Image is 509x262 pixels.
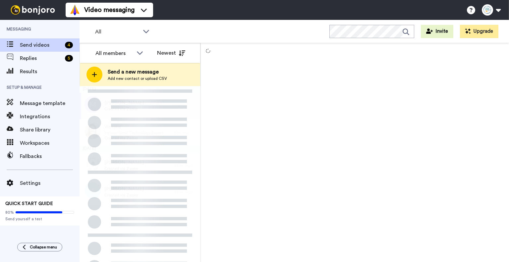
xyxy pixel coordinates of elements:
span: Share library [20,126,80,134]
div: [DATE] [80,146,200,152]
span: Created via Zapier [104,192,144,198]
button: Invite [421,25,453,38]
span: [PERSON_NAME] [104,100,144,106]
img: vm-color.svg [70,5,80,15]
img: m.png [85,96,101,113]
span: Created via Zapier [104,135,163,141]
span: Settings [20,179,80,187]
img: a.png [85,182,101,199]
span: Created via Zapier [104,166,144,171]
span: [PERSON_NAME] [104,186,144,192]
div: 22 hr. ago [174,163,197,168]
span: Integrations [20,113,80,121]
img: b87f2246-7834-438a-b17a-22bdd237edf7.jpg [85,123,101,139]
div: 5 hr. ago [174,130,197,135]
span: Add new contact or upload CSV [108,76,167,81]
span: Send videos [20,41,62,49]
span: 80% [5,210,14,215]
span: Collapse menu [30,244,57,250]
div: [DATE] [80,86,200,93]
span: Message template [20,99,80,107]
span: All [95,28,140,36]
span: Results [20,68,80,76]
img: 4805d3fa-0348-49e3-b3e3-ef3dec573d75.png [85,156,101,172]
span: Send a new message [108,68,167,76]
span: Replies [20,54,62,62]
span: Workspaces [20,139,80,147]
div: 5 [65,55,73,62]
button: Collapse menu [17,243,62,251]
button: Upgrade [460,25,498,38]
div: 4 [65,42,73,48]
img: bj-logo-header-white.svg [8,5,58,15]
span: QUICK START GUIDE [5,201,53,206]
span: Victoria [104,124,163,130]
span: Created via Zapier [104,106,144,112]
div: 2 hr. ago [174,103,197,109]
button: Newest [152,46,190,60]
span: Instructional Technology Expert [104,130,163,135]
div: All members [95,49,133,57]
div: 22 hr. ago [174,189,197,195]
span: [PERSON_NAME] [104,159,144,166]
span: Send yourself a test [5,216,74,222]
span: Fallbacks [20,152,80,160]
span: Video messaging [84,5,135,15]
